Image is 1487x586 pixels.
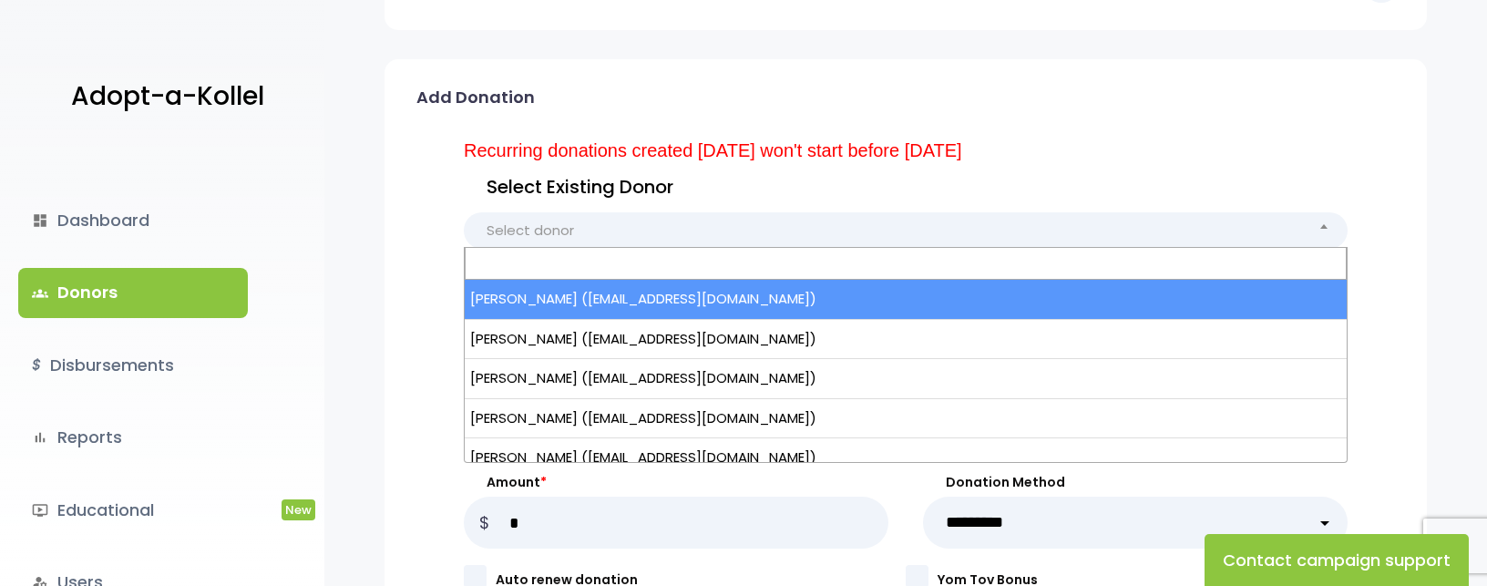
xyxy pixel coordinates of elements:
[18,486,248,535] a: ondemand_videoEducationalNew
[465,399,1347,439] li: [PERSON_NAME] ([EMAIL_ADDRESS][DOMAIN_NAME])
[282,499,315,520] span: New
[464,473,888,492] label: Amount
[32,502,48,519] i: ondemand_video
[32,353,41,379] i: $
[18,268,248,317] a: groupsDonors
[487,218,574,243] span: Select donor
[62,53,264,141] a: Adopt-a-Kollel
[1205,534,1469,586] button: Contact campaign support
[32,285,48,302] span: groups
[923,473,1348,492] label: Donation Method
[416,83,535,112] p: Add Donation
[464,170,1348,203] p: Select Existing Donor
[18,341,248,390] a: $Disbursements
[32,429,48,446] i: bar_chart
[18,413,248,462] a: bar_chartReports
[465,280,1347,320] li: [PERSON_NAME] ([EMAIL_ADDRESS][DOMAIN_NAME])
[465,320,1347,360] li: [PERSON_NAME] ([EMAIL_ADDRESS][DOMAIN_NAME])
[464,497,505,549] p: $
[465,359,1347,399] li: [PERSON_NAME] ([EMAIL_ADDRESS][DOMAIN_NAME])
[465,438,1347,478] li: [PERSON_NAME] ([EMAIL_ADDRESS][DOMAIN_NAME])
[18,196,248,245] a: dashboardDashboard
[32,212,48,229] i: dashboard
[464,139,962,161] h4: Recurring donations created [DATE] won't start before [DATE]
[71,74,264,119] p: Adopt-a-Kollel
